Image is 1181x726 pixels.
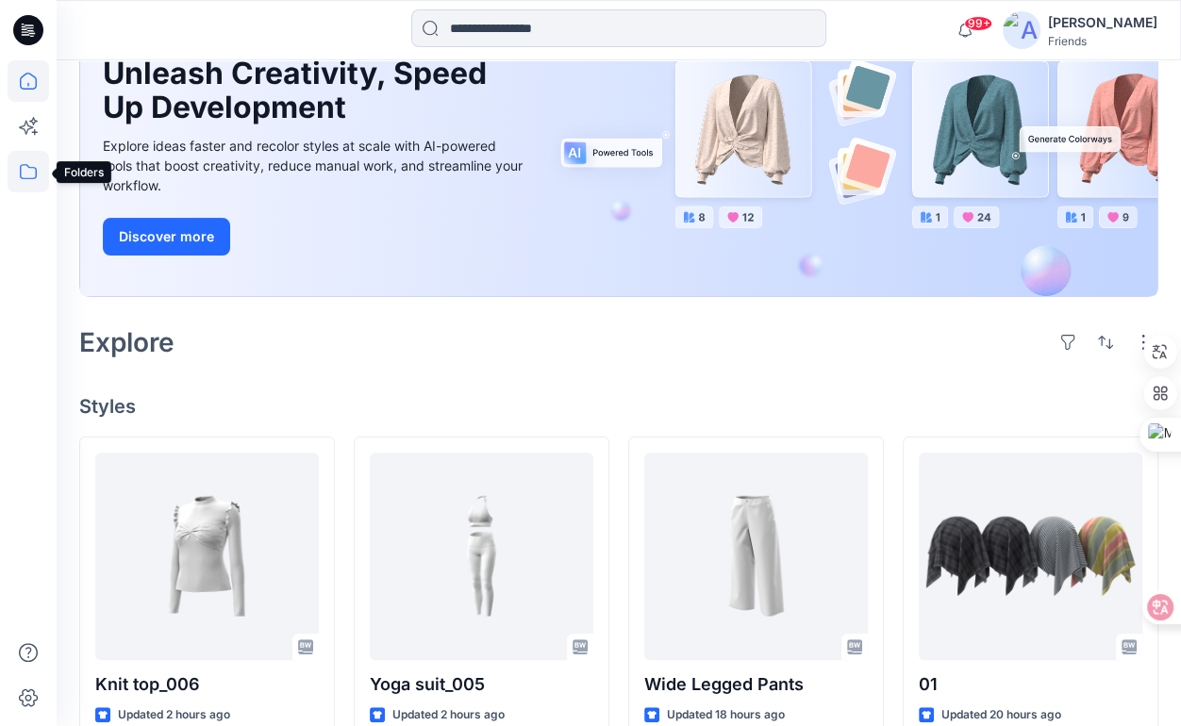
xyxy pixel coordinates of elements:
div: Friends [1048,34,1157,48]
h1: Unleash Creativity, Speed Up Development [103,57,499,124]
p: Updated 20 hours ago [941,705,1061,725]
a: Knit top_006 [95,453,319,660]
a: 01 [919,453,1142,660]
a: Wide Legged Pants [644,453,868,660]
h4: Styles [79,395,1158,418]
div: Explore ideas faster and recolor styles at scale with AI-powered tools that boost creativity, red... [103,136,527,195]
a: Yoga suit_005 [370,453,593,660]
p: Yoga suit_005 [370,671,593,698]
img: avatar [1003,11,1040,49]
p: Knit top_006 [95,671,319,698]
p: 01 [919,671,1142,698]
p: Wide Legged Pants [644,671,868,698]
p: Updated 2 hours ago [392,705,505,725]
button: Discover more [103,218,230,256]
a: Discover more [103,218,527,256]
p: Updated 18 hours ago [667,705,785,725]
span: 99+ [964,16,992,31]
p: Updated 2 hours ago [118,705,230,725]
h2: Explore [79,327,175,357]
div: [PERSON_NAME] [1048,11,1157,34]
